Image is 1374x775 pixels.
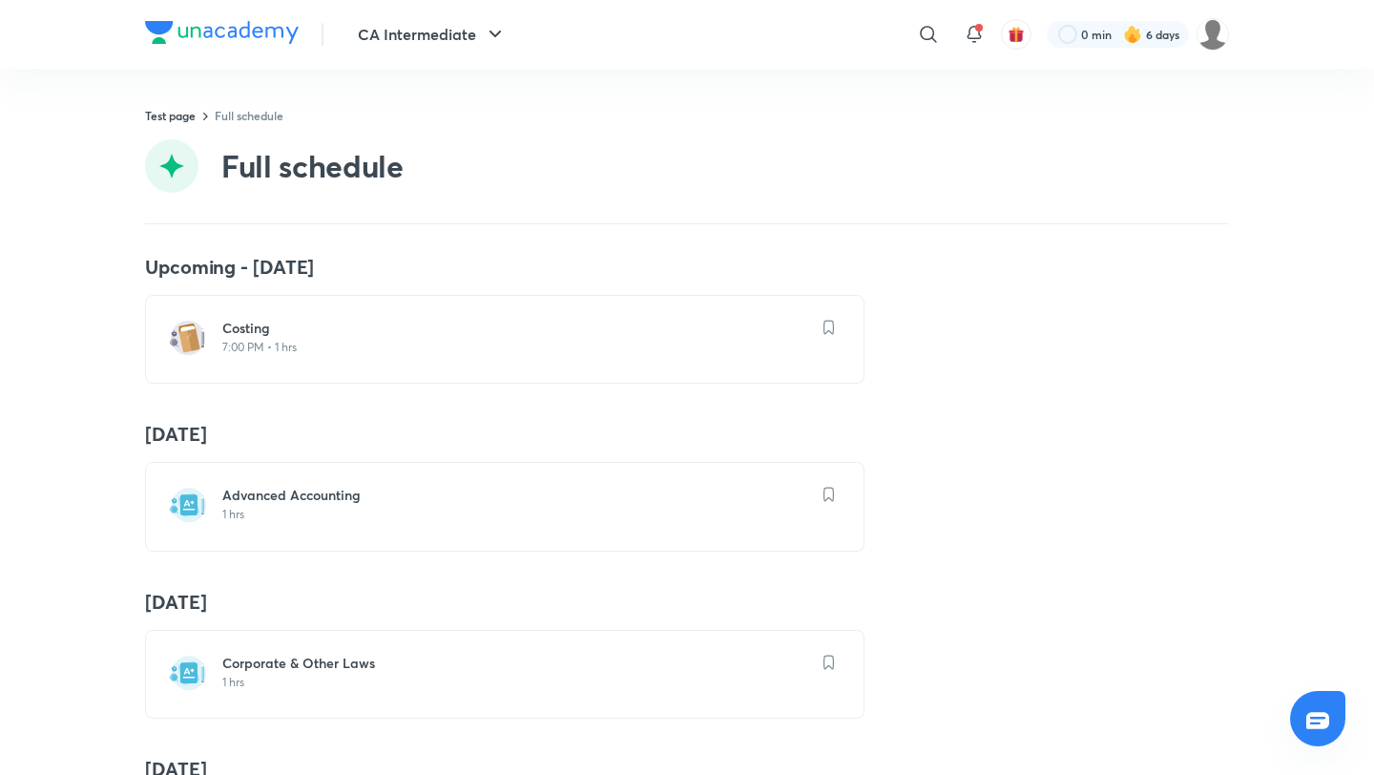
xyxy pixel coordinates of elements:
a: Test page [145,108,196,123]
img: avatar [1008,26,1025,43]
img: test [169,654,207,692]
h6: Costing [222,319,810,338]
p: 1 hrs [222,507,810,522]
img: save [823,487,835,502]
img: Jyoti [1197,18,1229,51]
img: save [823,320,835,335]
button: CA Intermediate [346,15,518,53]
img: streak [1123,25,1142,44]
h4: [DATE] [145,590,1229,615]
h6: Advanced Accounting [222,486,810,505]
a: Full schedule [215,108,283,123]
h6: Corporate & Other Laws [222,654,810,673]
h4: Upcoming - [DATE] [145,255,1229,280]
img: save [823,655,835,670]
h4: [DATE] [145,422,1229,447]
h2: Full schedule [221,147,404,185]
a: Company Logo [145,21,299,49]
p: 1 hrs [222,675,810,690]
img: test [169,486,207,524]
button: avatar [1001,19,1031,50]
p: 7:00 PM • 1 hrs [222,340,810,355]
img: Company Logo [145,21,299,44]
img: test [169,319,207,357]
